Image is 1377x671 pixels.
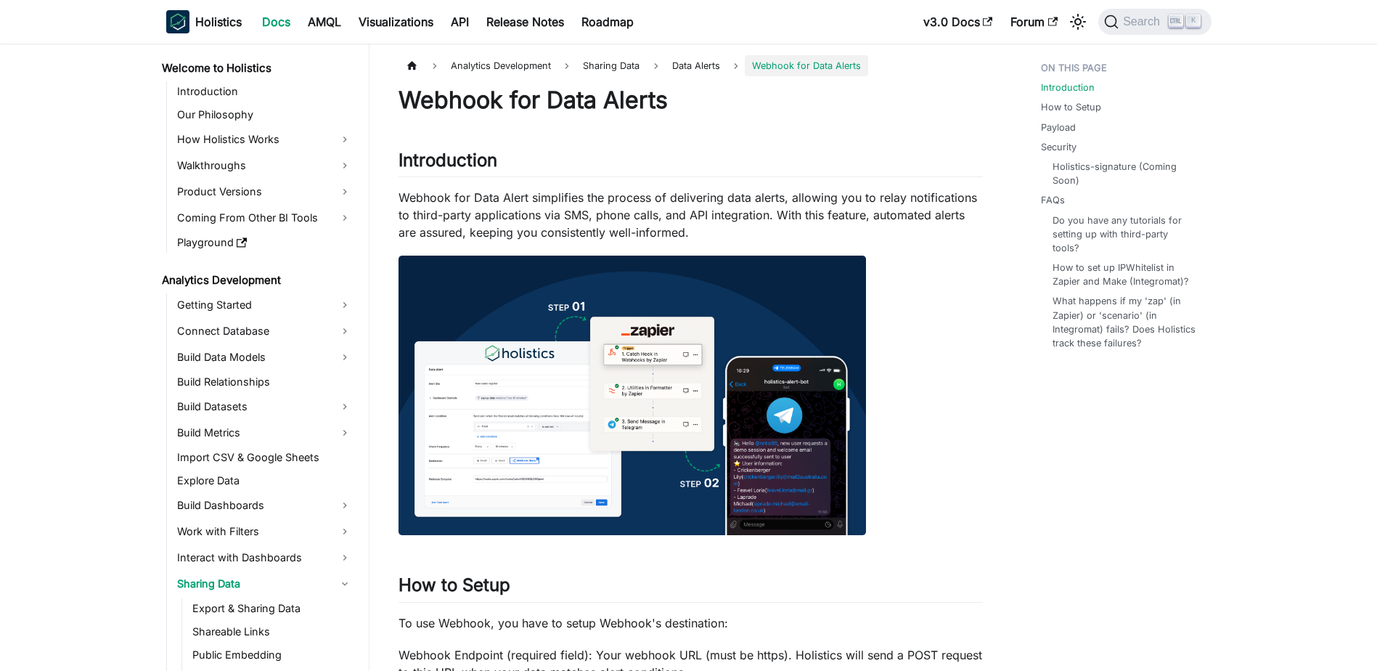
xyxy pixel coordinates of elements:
[1053,294,1197,350] a: What happens if my 'zap' (in Zapier) or 'scenario' (in Integromat) fails? Does Holistics track th...
[173,180,356,203] a: Product Versions
[1098,9,1211,35] button: Search (Ctrl+K)
[173,447,356,468] a: Import CSV & Google Sheets
[166,10,242,33] a: HolisticsHolistics
[173,128,356,151] a: How Holistics Works
[173,320,356,343] a: Connect Database
[158,270,356,290] a: Analytics Development
[173,421,356,444] a: Build Metrics
[158,58,356,78] a: Welcome to Holistics
[399,55,983,76] nav: Breadcrumbs
[188,598,356,619] a: Export & Sharing Data
[399,55,426,76] a: Home page
[442,10,478,33] a: API
[173,105,356,125] a: Our Philosophy
[399,256,866,535] img: webhook.png
[1041,100,1101,114] a: How to Setup
[665,55,727,76] a: Data Alerts
[1041,193,1065,207] a: FAQs
[253,10,299,33] a: Docs
[1053,261,1197,288] a: How to set up IPWhitelist in Zapier and Make (Integromat)?
[350,10,442,33] a: Visualizations
[1041,121,1076,134] a: Payload
[173,293,356,317] a: Getting Started
[573,10,642,33] a: Roadmap
[1119,15,1169,28] span: Search
[173,471,356,491] a: Explore Data
[173,520,356,543] a: Work with Filters
[576,55,647,76] span: Sharing Data
[1066,10,1090,33] button: Switch between dark and light mode (currently light mode)
[173,494,356,517] a: Build Dashboards
[1002,10,1066,33] a: Forum
[173,572,356,595] a: Sharing Data
[173,206,356,229] a: Coming From Other BI Tools
[1053,160,1197,187] a: Holistics-signature (Coming Soon)
[915,10,1002,33] a: v3.0 Docs
[173,372,356,392] a: Build Relationships
[173,81,356,102] a: Introduction
[173,154,356,177] a: Walkthroughs
[672,60,720,71] span: Data Alerts
[745,55,868,76] span: Webhook for Data Alerts
[173,395,356,418] a: Build Datasets
[166,10,189,33] img: Holistics
[173,546,356,569] a: Interact with Dashboards
[1186,15,1201,28] kbd: K
[152,44,369,671] nav: Docs sidebar
[188,622,356,642] a: Shareable Links
[195,13,242,30] b: Holistics
[1053,213,1197,256] a: Do you have any tutorials for setting up with third-party tools?
[399,150,983,177] h2: Introduction
[399,86,983,115] h1: Webhook for Data Alerts
[444,55,558,76] span: Analytics Development
[1041,140,1076,154] a: Security
[399,614,983,632] p: To use Webhook, you have to setup Webhook's destination:
[1041,81,1095,94] a: Introduction
[173,346,356,369] a: Build Data Models
[173,232,356,253] a: Playground
[478,10,573,33] a: Release Notes
[299,10,350,33] a: AMQL
[399,189,983,241] p: Webhook for Data Alert simplifies the process of delivering data alerts, allowing you to relay no...
[188,645,356,665] a: Public Embedding
[399,574,983,602] h2: How to Setup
